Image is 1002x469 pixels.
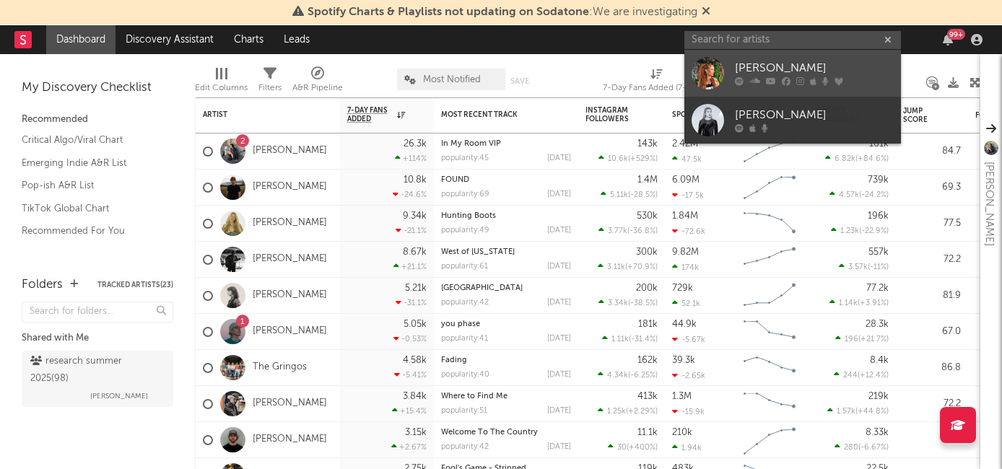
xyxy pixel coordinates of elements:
[274,25,320,54] a: Leads
[347,106,393,123] span: 7-Day Fans Added
[405,428,427,437] div: 3.15k
[737,242,802,278] svg: Chart title
[441,263,488,271] div: popularity: 61
[903,179,961,196] div: 69.3
[947,29,965,40] div: 99 +
[672,407,705,416] div: -15.9k
[672,110,780,119] div: Spotify Monthly Listeners
[672,284,693,293] div: 729k
[547,190,571,198] div: [DATE]
[46,25,116,54] a: Dashboard
[844,444,858,452] span: 280
[441,356,571,364] div: Fading
[598,154,658,163] div: ( )
[116,25,224,54] a: Discovery Assistant
[638,320,658,329] div: 181k
[396,298,427,307] div: -31.1 %
[396,226,427,235] div: -21.1 %
[672,175,700,185] div: 6.09M
[441,393,571,400] div: Where to Find Me
[253,325,327,338] a: [PERSON_NAME]
[628,408,655,416] span: +2.29 %
[258,79,282,97] div: Filters
[292,61,343,103] div: A&R Pipeline
[672,428,692,437] div: 210k
[441,407,487,415] div: popularity: 51
[636,284,658,293] div: 200k
[441,443,489,451] div: popularity: 42
[510,77,529,85] button: Save
[441,429,571,437] div: Welcome To The Country
[610,191,628,199] span: 5.11k
[858,155,886,163] span: +84.6 %
[22,351,173,407] a: research summer 2025(98)[PERSON_NAME]
[861,191,886,199] span: -24.2 %
[441,248,571,256] div: West of Ohio
[829,298,889,307] div: ( )
[603,61,711,103] div: 7-Day Fans Added (7-Day Fans Added)
[629,444,655,452] span: +400 %
[253,145,327,157] a: [PERSON_NAME]
[195,79,248,97] div: Edit Columns
[839,299,858,307] span: 1.14k
[861,227,886,235] span: -22.9 %
[253,253,327,266] a: [PERSON_NAME]
[441,110,549,119] div: Most Recent Track
[90,387,148,405] span: [PERSON_NAME]
[672,335,705,344] div: -5.67k
[839,191,859,199] span: 4.57k
[870,356,889,365] div: 8.4k
[903,107,939,124] div: Jump Score
[835,155,855,163] span: 6.82k
[943,34,953,45] button: 99+
[870,263,886,271] span: -11 %
[672,154,702,164] div: 47.5k
[903,431,961,449] div: 84.9
[845,336,858,343] span: 196
[253,361,307,374] a: The Gringos
[630,372,655,380] span: -6.25 %
[737,314,802,350] svg: Chart title
[441,176,571,184] div: FOUND
[629,227,655,235] span: -36.8 %
[868,211,889,221] div: 196k
[672,190,704,200] div: -17.5k
[868,247,889,257] div: 557k
[394,370,427,380] div: -5.41 %
[684,50,901,97] a: [PERSON_NAME]
[404,139,427,149] div: 26.3k
[441,320,571,328] div: you phase
[441,320,480,328] a: you phase
[441,284,571,292] div: New House
[423,75,481,84] span: Most Notified
[834,370,889,380] div: ( )
[737,386,802,422] svg: Chart title
[861,444,886,452] span: -6.67 %
[637,175,658,185] div: 1.4M
[608,155,628,163] span: 10.6k
[672,263,699,272] div: 174k
[441,284,523,292] a: [GEOGRAPHIC_DATA]
[393,334,427,343] div: -0.53 %
[22,111,173,128] div: Recommended
[611,336,629,343] span: 1.11k
[737,422,802,458] svg: Chart title
[630,191,655,199] span: -28.5 %
[308,6,697,18] span: : We are investigating
[672,320,697,329] div: 44.9k
[672,356,695,365] div: 39.3k
[903,215,961,232] div: 77.5
[547,443,571,451] div: [DATE]
[598,262,658,271] div: ( )
[607,263,625,271] span: 3.11k
[441,190,489,198] div: popularity: 69
[637,139,658,149] div: 143k
[980,162,998,246] div: [PERSON_NAME]
[672,211,698,221] div: 1.84M
[547,263,571,271] div: [DATE]
[737,133,802,170] svg: Chart title
[672,247,699,257] div: 9.82M
[672,139,698,149] div: 2.42M
[203,110,311,119] div: Artist
[547,227,571,234] div: [DATE]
